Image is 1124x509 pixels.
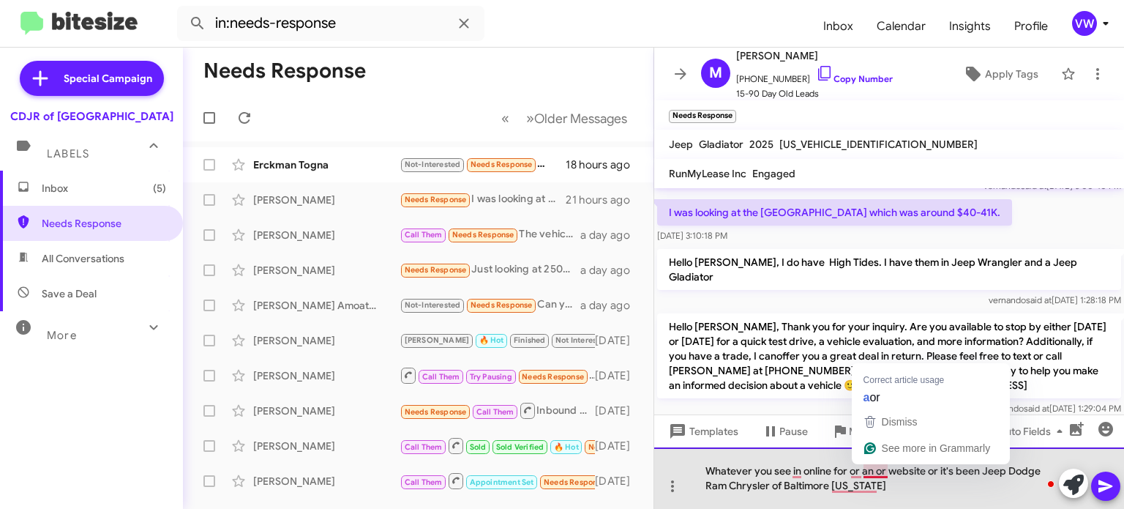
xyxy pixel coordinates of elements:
[989,294,1121,305] span: vernando [DATE] 1:28:18 PM
[580,298,642,313] div: a day ago
[400,472,595,490] div: Inbound Call
[654,447,1124,509] div: To enrich screen reader interactions, please activate Accessibility in Grammarly extension settings
[566,157,642,172] div: 18 hours ago
[749,138,773,151] span: 2025
[522,372,584,382] span: Needs Response
[400,401,595,420] div: Inbound Call
[471,160,533,169] span: Needs Response
[580,228,642,242] div: a day ago
[566,193,642,207] div: 21 hours ago
[595,368,642,383] div: [DATE]
[534,111,627,127] span: Older Messages
[203,59,366,83] h1: Needs Response
[849,418,913,445] span: Mark Inactive
[554,442,579,452] span: 🔥 Hot
[669,110,736,123] small: Needs Response
[736,86,893,101] span: 15-90 Day Old Leads
[400,156,566,173] div: 60000 milages for VENZA and 13000 milage for Rav4
[669,138,693,151] span: Jeep
[253,439,400,453] div: [PERSON_NAME]
[517,103,636,133] button: Next
[471,300,533,310] span: Needs Response
[595,439,642,453] div: [DATE]
[405,335,470,345] span: [PERSON_NAME]
[253,333,400,348] div: [PERSON_NAME]
[657,249,1121,290] p: Hello [PERSON_NAME], I do have High Tides. I have them in Jeep Wrangler and a Jeep Gladiator
[253,263,400,278] div: [PERSON_NAME]
[253,404,400,418] div: [PERSON_NAME]
[42,216,166,231] span: Needs Response
[595,404,642,418] div: [DATE]
[405,230,443,239] span: Call Them
[779,138,978,151] span: [US_VEHICLE_IDENTIFICATION_NUMBER]
[493,103,636,133] nav: Page navigation example
[986,418,1080,445] button: Auto Fields
[422,372,460,382] span: Call Them
[666,418,738,445] span: Templates
[779,418,808,445] span: Pause
[654,418,750,445] button: Templates
[946,61,1054,87] button: Apply Tags
[555,335,610,345] span: Not Interested
[253,368,400,383] div: [PERSON_NAME]
[492,103,518,133] button: Previous
[405,478,443,487] span: Call Them
[400,366,595,384] div: Yes, you wouldn't take my car back that I got from y'all as a trade in
[1026,294,1052,305] span: said at
[47,329,77,342] span: More
[752,167,795,180] span: Engaged
[750,418,820,445] button: Pause
[526,109,534,127] span: »
[476,407,514,417] span: Call Them
[1072,11,1097,36] div: vw
[405,160,461,169] span: Not-Interested
[937,5,1003,48] span: Insights
[544,478,606,487] span: Needs Response
[496,442,544,452] span: Sold Verified
[501,109,509,127] span: «
[400,261,580,278] div: Just looking at 2500 I think you sent a link to your used 2500s
[736,64,893,86] span: [PHONE_NUMBER]
[253,193,400,207] div: [PERSON_NAME]
[253,474,400,488] div: [PERSON_NAME]
[470,478,534,487] span: Appointment Set
[42,251,124,266] span: All Conversations
[865,5,937,48] a: Calendar
[42,286,97,301] span: Save a Deal
[669,167,746,180] span: RunMyLease Inc
[812,5,865,48] a: Inbox
[400,226,580,243] div: The vehicle has been ordered. Can you send me the vehicle order number? A/C Power, Inc.
[405,195,467,204] span: Needs Response
[1060,11,1108,36] button: vw
[253,298,400,313] div: [PERSON_NAME] Amoatey
[1003,5,1060,48] a: Profile
[657,199,1012,226] p: I was looking at the [GEOGRAPHIC_DATA] which was around $40-41K.
[514,335,546,345] span: Finished
[998,418,1068,445] span: Auto Fields
[253,157,400,172] div: Erckman Togna
[595,474,642,488] div: [DATE]
[820,418,925,445] button: Mark Inactive
[580,263,642,278] div: a day ago
[595,333,642,348] div: [DATE]
[588,442,651,452] span: Needs Response
[10,109,173,124] div: CDJR of [GEOGRAPHIC_DATA]
[816,73,893,84] a: Copy Number
[253,228,400,242] div: [PERSON_NAME]
[699,138,743,151] span: Gladiator
[452,230,514,239] span: Needs Response
[47,147,89,160] span: Labels
[657,230,727,241] span: [DATE] 3:10:18 PM
[470,442,487,452] span: Sold
[177,6,484,41] input: Search
[709,62,722,85] span: M
[470,372,512,382] span: Try Pausing
[405,265,467,275] span: Needs Response
[405,407,467,417] span: Needs Response
[405,300,461,310] span: Not-Interested
[64,71,152,86] span: Special Campaign
[1024,403,1049,414] span: said at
